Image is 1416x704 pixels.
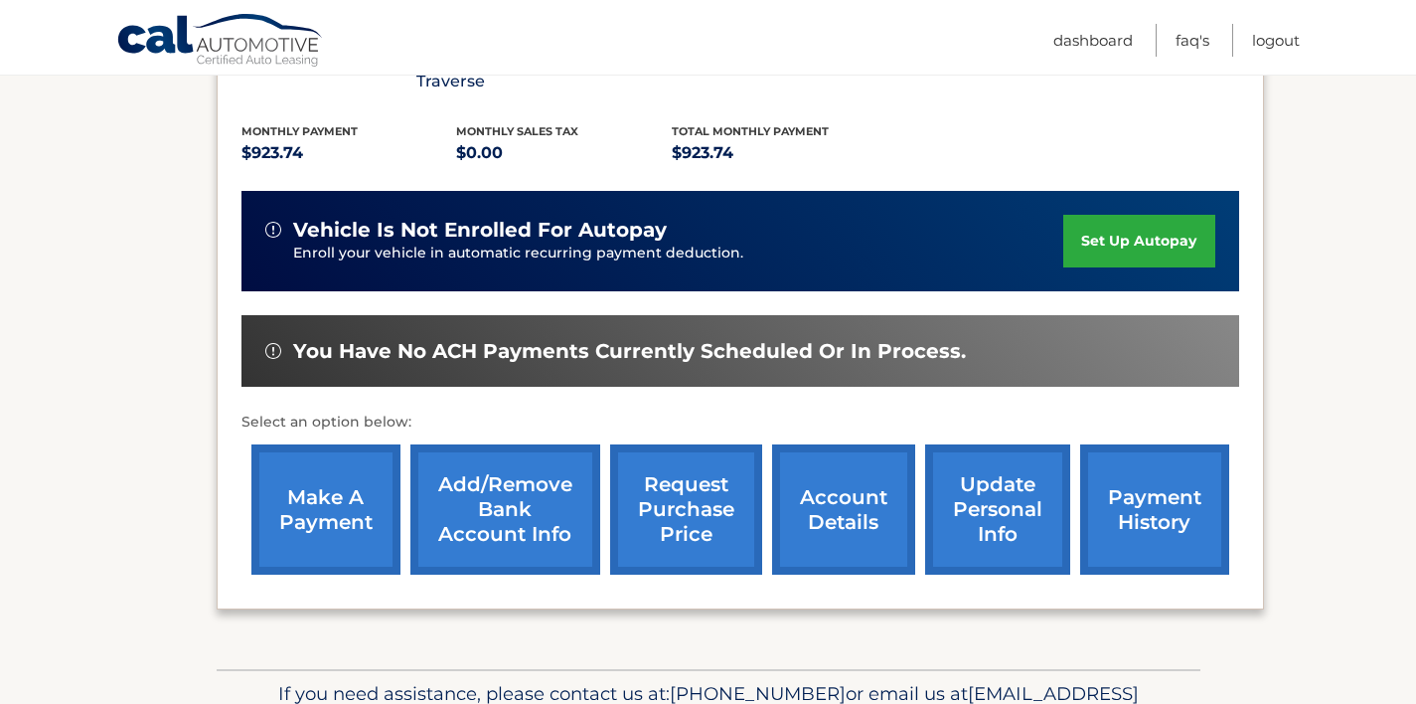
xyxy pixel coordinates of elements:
p: $923.74 [241,139,457,167]
span: Monthly sales Tax [456,124,578,138]
a: account details [772,444,915,575]
a: Logout [1252,24,1300,57]
a: set up autopay [1063,215,1214,267]
span: Total Monthly Payment [672,124,829,138]
span: You have no ACH payments currently scheduled or in process. [293,339,966,364]
a: update personal info [925,444,1070,575]
a: payment history [1080,444,1229,575]
a: FAQ's [1176,24,1209,57]
img: alert-white.svg [265,222,281,238]
p: Enroll your vehicle in automatic recurring payment deduction. [293,243,1064,264]
a: Cal Automotive [116,13,325,71]
a: Add/Remove bank account info [410,444,600,575]
span: Monthly Payment [241,124,358,138]
a: make a payment [251,444,400,575]
p: $0.00 [456,139,672,167]
p: Select an option below: [241,411,1239,435]
a: request purchase price [610,444,762,575]
img: alert-white.svg [265,343,281,359]
p: $923.74 [672,139,887,167]
span: vehicle is not enrolled for autopay [293,218,667,243]
a: Dashboard [1053,24,1133,57]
